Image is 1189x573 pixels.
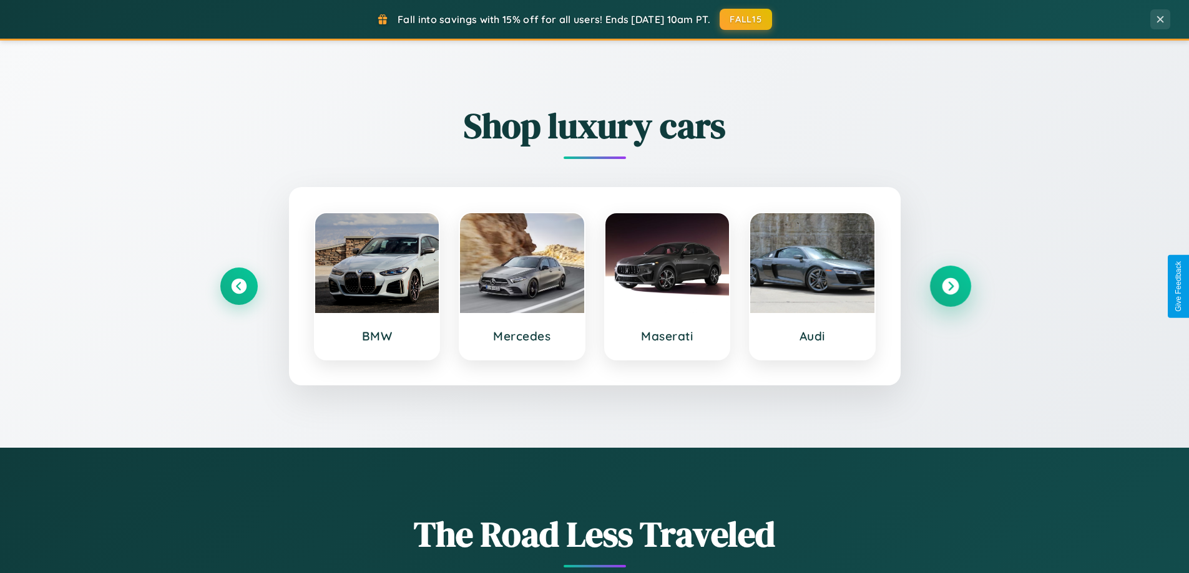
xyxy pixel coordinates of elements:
div: Give Feedback [1174,261,1183,312]
h3: Maserati [618,329,717,344]
h1: The Road Less Traveled [220,510,969,558]
h3: Audi [763,329,862,344]
span: Fall into savings with 15% off for all users! Ends [DATE] 10am PT. [398,13,710,26]
h3: BMW [328,329,427,344]
button: FALL15 [720,9,772,30]
h2: Shop luxury cars [220,102,969,150]
h3: Mercedes [472,329,572,344]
